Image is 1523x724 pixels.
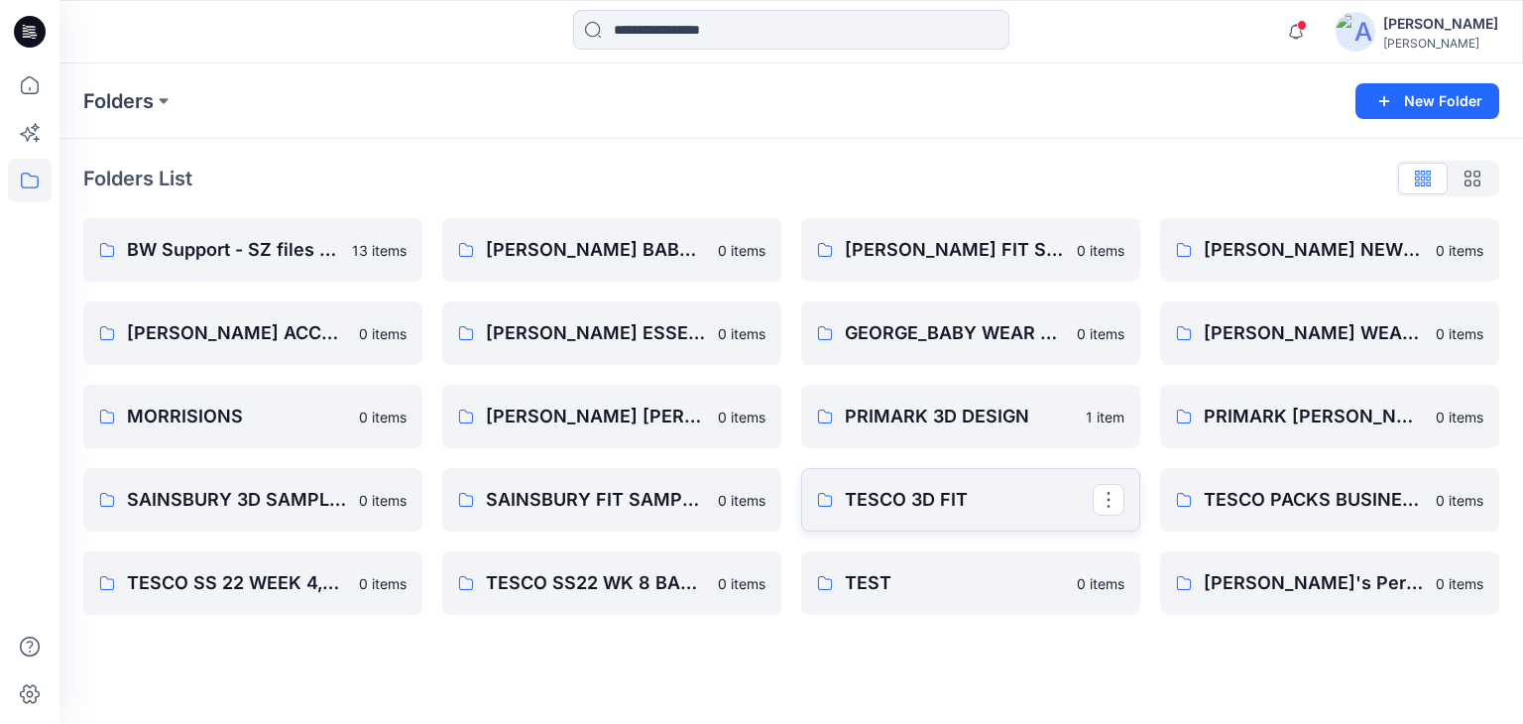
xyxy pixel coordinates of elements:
a: SAINSBURY 3D SAMPLES0 items [83,468,422,532]
p: 13 items [352,240,407,261]
button: New Folder [1355,83,1499,119]
p: TESCO PACKS BUSINESS [1204,486,1424,514]
img: avatar [1336,12,1375,52]
a: TEST0 items [801,551,1140,615]
p: 0 items [1436,240,1483,261]
a: [PERSON_NAME] WEAR GIRLS & UNISEX0 items [1160,302,1499,365]
a: [PERSON_NAME] FIT SAMPLES0 items [801,218,1140,282]
a: PRIMARK [PERSON_NAME]0 items [1160,385,1499,448]
p: 1 item [1086,407,1124,427]
a: Folders [83,87,154,115]
p: 0 items [1436,407,1483,427]
p: 0 items [1077,573,1124,594]
a: [PERSON_NAME] ACCESSORIES0 items [83,302,422,365]
a: TESCO PACKS BUSINESS0 items [1160,468,1499,532]
p: 0 items [359,407,407,427]
p: [PERSON_NAME] BABY WEAR GIRLS & UNISEX CONSTRCTION CHANGE [486,236,706,264]
a: [PERSON_NAME]'s Personal Zone0 items [1160,551,1499,615]
a: [PERSON_NAME] ESSENTIAL0 items [442,302,781,365]
a: TESCO 3D FIT [801,468,1140,532]
a: GEORGE_BABY WEAR BOYS0 items [801,302,1140,365]
p: 0 items [359,323,407,344]
a: MORRISIONS0 items [83,385,422,448]
p: 0 items [1436,573,1483,594]
p: [PERSON_NAME] ACCESSORIES [127,319,347,347]
p: MORRISIONS [127,403,347,430]
a: SAINSBURY FIT SAMPLES0 items [442,468,781,532]
a: [PERSON_NAME] NEW PRODUCTS0 items [1160,218,1499,282]
p: 0 items [718,323,765,344]
p: [PERSON_NAME] ESSENTIAL [486,319,706,347]
p: TESCO SS22 WK 8 BABY EVENT [486,569,706,597]
p: 0 items [359,573,407,594]
a: BW Support - SZ files (A6)13 items [83,218,422,282]
p: 0 items [1077,323,1124,344]
p: [PERSON_NAME] NEW PRODUCTS [1204,236,1424,264]
p: 0 items [718,490,765,511]
p: TESCO 3D FIT [845,486,1093,514]
p: Folders List [83,164,192,193]
p: 0 items [718,407,765,427]
p: PRIMARK 3D DESIGN [845,403,1074,430]
p: [PERSON_NAME] FIT SAMPLES [845,236,1065,264]
a: PRIMARK 3D DESIGN1 item [801,385,1140,448]
p: 0 items [359,490,407,511]
p: 0 items [718,573,765,594]
p: TEST [845,569,1065,597]
div: [PERSON_NAME] [1383,12,1498,36]
p: TESCO SS 22 WEEK 4,6,9 [127,569,347,597]
p: SAINSBURY FIT SAMPLES [486,486,706,514]
a: [PERSON_NAME] BABY WEAR GIRLS & UNISEX CONSTRCTION CHANGE0 items [442,218,781,282]
a: TESCO SS22 WK 8 BABY EVENT0 items [442,551,781,615]
a: [PERSON_NAME] [PERSON_NAME] NEW PRODUCTS0 items [442,385,781,448]
p: 0 items [1436,490,1483,511]
a: TESCO SS 22 WEEK 4,6,90 items [83,551,422,615]
p: BW Support - SZ files (A6) [127,236,340,264]
div: [PERSON_NAME] [1383,36,1498,51]
p: 0 items [718,240,765,261]
p: GEORGE_BABY WEAR BOYS [845,319,1065,347]
p: [PERSON_NAME] [PERSON_NAME] NEW PRODUCTS [486,403,706,430]
p: 0 items [1077,240,1124,261]
p: PRIMARK [PERSON_NAME] [1204,403,1424,430]
p: [PERSON_NAME] WEAR GIRLS & UNISEX [1204,319,1424,347]
p: 0 items [1436,323,1483,344]
p: SAINSBURY 3D SAMPLES [127,486,347,514]
p: [PERSON_NAME]'s Personal Zone [1204,569,1424,597]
